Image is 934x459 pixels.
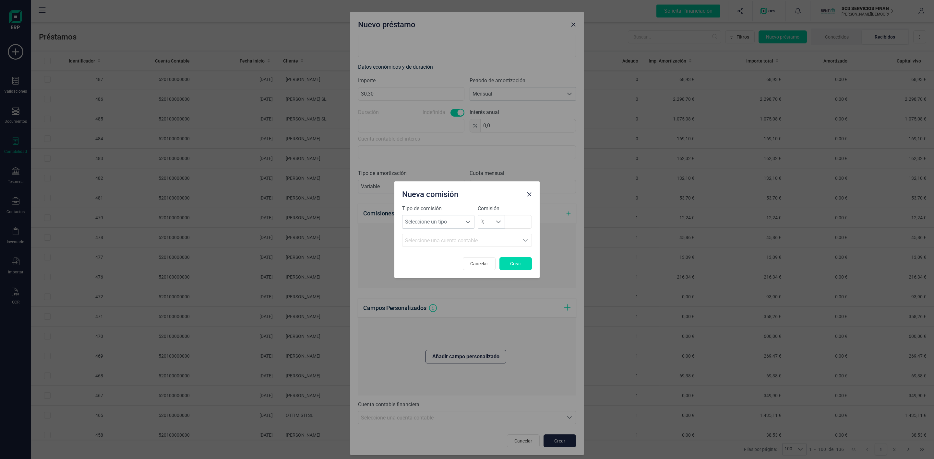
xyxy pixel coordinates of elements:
span: Crear [507,260,524,267]
span: % [478,215,492,228]
button: Cancelar [463,257,496,270]
span: Cancelar [470,260,488,267]
label: Tipo de comisión [402,205,474,212]
button: Crear [499,257,532,270]
span: Seleccione un tipo [402,215,462,228]
div: Nueva comisión [400,187,524,200]
label: Comisión [478,205,532,212]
